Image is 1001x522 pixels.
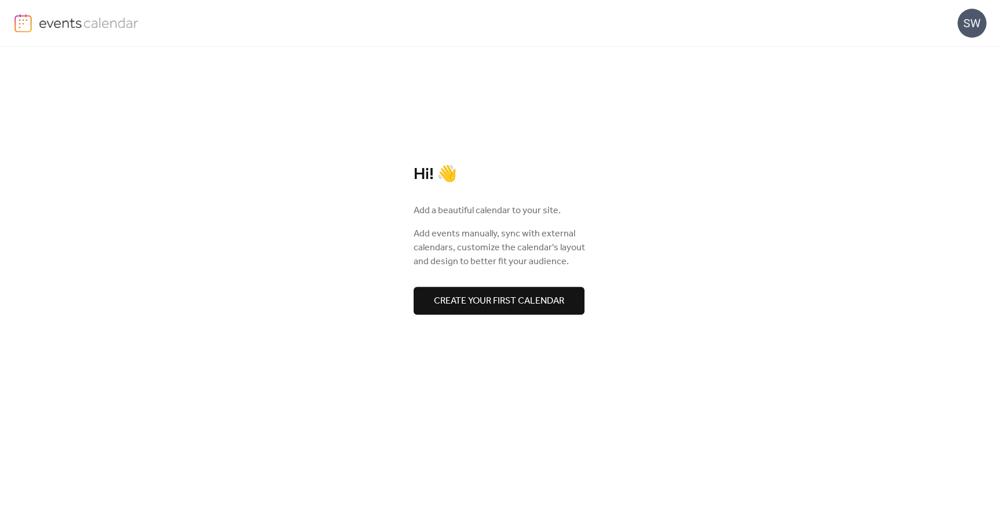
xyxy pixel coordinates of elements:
[14,14,32,32] img: logo
[414,227,587,269] span: Add events manually, sync with external calendars, customize the calendar's layout and design to ...
[414,204,561,218] span: Add a beautiful calendar to your site.
[414,165,587,185] div: Hi! 👋
[958,9,987,38] div: SW
[39,14,139,31] img: logo-type
[434,294,564,308] span: Create your first calendar
[414,287,584,315] button: Create your first calendar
